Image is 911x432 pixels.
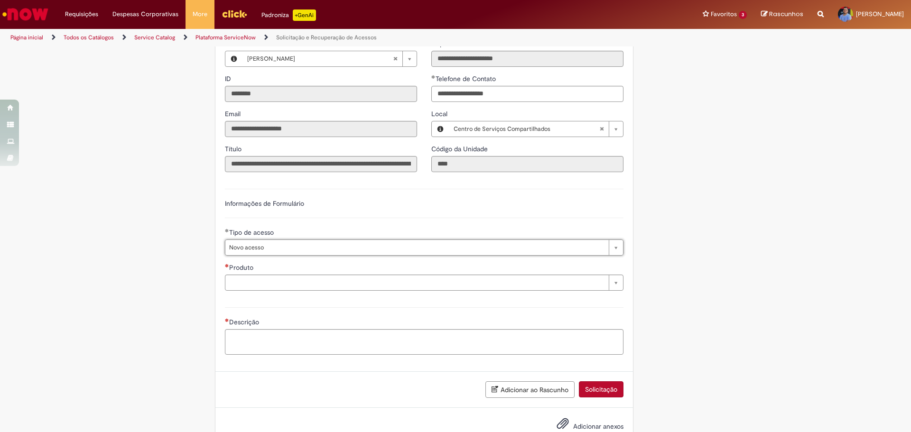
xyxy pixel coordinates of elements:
a: Service Catalog [134,34,175,41]
input: Telefone de Contato [431,86,623,102]
span: Necessários [225,318,229,322]
a: Solicitação e Recuperação de Acessos [276,34,377,41]
ul: Trilhas de página [7,29,600,46]
img: ServiceNow [1,5,50,24]
button: Adicionar ao Rascunho [485,381,575,398]
label: Somente leitura - Email [225,109,242,119]
button: Favorecido, Visualizar este registro Marcos Andre Figueiredo Valentim [225,51,242,66]
p: +GenAi [293,9,316,21]
span: Rascunhos [769,9,803,18]
span: Produto [229,263,255,272]
span: Somente leitura - Título [225,145,243,153]
span: Necessários [225,264,229,267]
span: Descrição [229,318,261,326]
span: Obrigatório Preenchido [225,229,229,232]
span: Requisições [65,9,98,19]
input: ID [225,86,417,102]
label: Somente leitura - Código da Unidade [431,144,490,154]
input: Departamento [431,51,623,67]
span: [PERSON_NAME] [247,51,393,66]
span: More [193,9,207,19]
span: Somente leitura - Email [225,110,242,118]
span: Somente leitura - Departamento [431,39,476,48]
span: Adicionar anexos [573,422,623,431]
span: Obrigatório Preenchido [431,75,436,79]
a: Limpar campo Produto [225,275,623,291]
a: Todos os Catálogos [64,34,114,41]
div: Padroniza [261,9,316,21]
span: Somente leitura - Código da Unidade [431,145,490,153]
span: Local [431,110,449,118]
a: Plataforma ServiceNow [195,34,256,41]
a: [PERSON_NAME]Limpar campo Favorecido [242,51,417,66]
label: Somente leitura - Título [225,144,243,154]
span: Tipo de acesso [229,228,276,237]
button: Solicitação [579,381,623,397]
span: Necessários - Favorecido [229,39,264,48]
span: Favoritos [711,9,737,19]
label: Somente leitura - ID [225,74,233,83]
input: Email [225,121,417,137]
span: [PERSON_NAME] [856,10,904,18]
a: Rascunhos [761,10,803,19]
textarea: Descrição [225,329,623,355]
img: click_logo_yellow_360x200.png [222,7,247,21]
a: Centro de Serviços CompartilhadosLimpar campo Local [449,121,623,137]
abbr: Limpar campo Local [595,121,609,137]
abbr: Limpar campo Favorecido [388,51,402,66]
a: Página inicial [10,34,43,41]
span: 3 [739,11,747,19]
span: Novo acesso [229,240,604,255]
label: Informações de Formulário [225,199,304,208]
button: Local, Visualizar este registro Centro de Serviços Compartilhados [432,121,449,137]
span: Telefone de Contato [436,74,498,83]
span: Centro de Serviços Compartilhados [454,121,599,137]
input: Código da Unidade [431,156,623,172]
span: Despesas Corporativas [112,9,178,19]
input: Título [225,156,417,172]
